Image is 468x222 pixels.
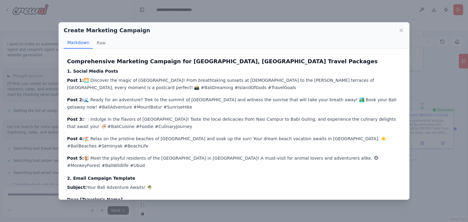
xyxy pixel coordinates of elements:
[93,37,109,49] button: Raw
[67,77,401,91] p: 🌅 Discover the magic of [GEOGRAPHIC_DATA]! From breathtaking sunsets at [DEMOGRAPHIC_DATA] to the...
[67,116,401,130] p: 🍽️ Indulge in the flavors of [GEOGRAPHIC_DATA]! Taste the local delicacies from Nasi Campur to Ba...
[67,136,84,141] strong: Post 4:
[67,175,401,181] h4: 2. Email Campaign Template
[64,37,93,49] button: Markdown
[67,97,84,102] strong: Post 2:
[67,197,124,202] strong: Dear [Traveler's Name],
[67,68,401,74] h4: 1. Social Media Posts
[67,135,401,150] p: 🏖️ Relax on the pristine beaches of [GEOGRAPHIC_DATA] and soak up the sun! Your dream beach vacat...
[67,156,84,161] strong: Post 5:
[67,57,401,66] h3: Comprehensive Marketing Campaign for [GEOGRAPHIC_DATA], [GEOGRAPHIC_DATA] Travel Packages
[64,26,150,35] h2: Create Marketing Campaign
[67,78,84,83] strong: Post 1:
[67,154,401,169] p: 🐒 Meet the playful residents of the [GEOGRAPHIC_DATA] in [GEOGRAPHIC_DATA]! A must-visit for anim...
[67,96,401,111] p: 🌊 Ready for an adventure? Trek to the summit of [GEOGRAPHIC_DATA] and witness the sunrise that wi...
[67,184,401,191] p: Your Bali Adventure Awaits! 🌴
[67,185,87,190] strong: Subject:
[67,117,84,122] strong: Post 3:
